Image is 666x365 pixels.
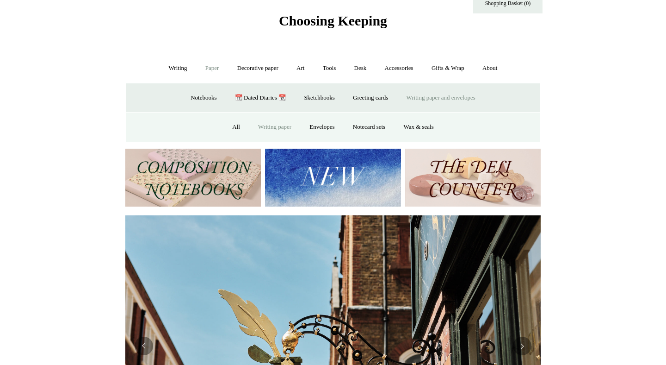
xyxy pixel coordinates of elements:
a: Art [288,56,313,81]
a: All [224,115,248,139]
a: 📆 Dated Diaries 📆 [227,86,294,110]
a: Writing [160,56,196,81]
button: Next [513,337,531,355]
a: Notebooks [182,86,225,110]
a: Wax & seals [395,115,442,139]
a: Desk [346,56,375,81]
a: Tools [314,56,345,81]
button: Previous [135,337,153,355]
a: Writing paper and envelopes [398,86,484,110]
img: New.jpg__PID:f73bdf93-380a-4a35-bcfe-7823039498e1 [265,149,401,207]
a: Sketchbooks [296,86,343,110]
a: Notecard sets [345,115,394,139]
a: About [474,56,506,81]
a: Decorative paper [229,56,287,81]
img: 202302 Composition ledgers.jpg__PID:69722ee6-fa44-49dd-a067-31375e5d54ec [125,149,261,207]
a: Paper [197,56,228,81]
a: Gifts & Wrap [423,56,473,81]
a: Accessories [376,56,422,81]
img: The Deli Counter [405,149,541,207]
a: Greeting cards [345,86,396,110]
a: Writing paper [250,115,300,139]
a: Choosing Keeping [279,20,387,27]
a: Envelopes [301,115,343,139]
span: Choosing Keeping [279,13,387,28]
